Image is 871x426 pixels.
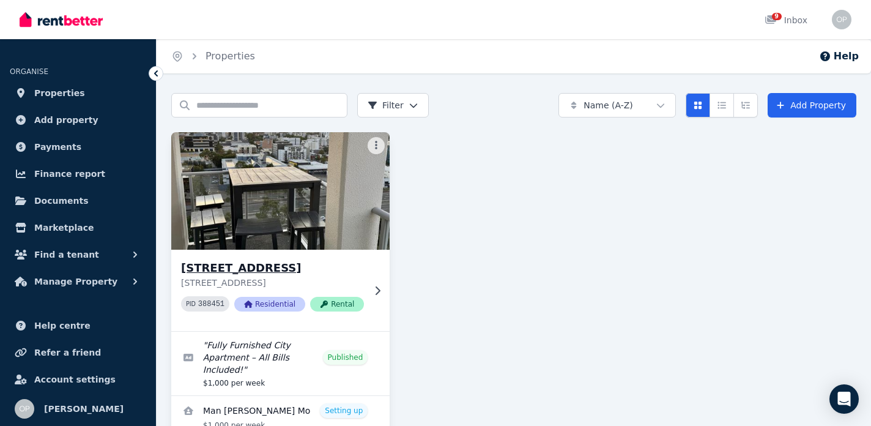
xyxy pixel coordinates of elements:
[20,10,103,29] img: RentBetter
[10,108,146,132] a: Add property
[733,93,758,118] button: Expanded list view
[368,99,404,111] span: Filter
[34,345,101,360] span: Refer a friend
[829,384,859,414] div: Open Intercom Messenger
[10,67,48,76] span: ORGANISE
[558,93,676,118] button: Name (A-Z)
[34,372,116,387] span: Account settings
[34,318,91,333] span: Help centre
[186,301,196,307] small: PID
[10,340,146,365] a: Refer a friend
[34,113,98,127] span: Add property
[10,162,146,186] a: Finance report
[772,13,782,20] span: 9
[765,14,807,26] div: Inbox
[34,140,81,154] span: Payments
[819,49,859,64] button: Help
[768,93,856,118] a: Add Property
[171,132,390,331] a: 89/996 Hay St, Perth[STREET_ADDRESS][STREET_ADDRESS]PID 388451ResidentialRental
[181,260,364,277] h3: [STREET_ADDRESS]
[34,274,117,289] span: Manage Property
[832,10,851,29] img: OSCAR PINEDA
[710,93,734,118] button: Compact list view
[34,220,94,235] span: Marketplace
[34,193,89,208] span: Documents
[10,313,146,338] a: Help centre
[234,297,305,312] span: Residential
[157,39,270,73] nav: Breadcrumb
[10,81,146,105] a: Properties
[15,399,34,419] img: OSCAR PINEDA
[166,129,395,253] img: 89/996 Hay St, Perth
[368,137,385,154] button: More options
[10,189,146,213] a: Documents
[198,300,224,308] code: 388451
[44,402,124,416] span: [PERSON_NAME]
[181,277,364,289] p: [STREET_ADDRESS]
[34,247,99,262] span: Find a tenant
[10,367,146,392] a: Account settings
[10,242,146,267] button: Find a tenant
[584,99,633,111] span: Name (A-Z)
[10,135,146,159] a: Payments
[357,93,429,118] button: Filter
[171,332,390,395] a: Edit listing: Fully Furnished City Apartment – All Bills Included!
[34,86,85,100] span: Properties
[206,50,255,62] a: Properties
[686,93,710,118] button: Card view
[10,215,146,240] a: Marketplace
[34,166,105,181] span: Finance report
[310,297,364,312] span: Rental
[10,269,146,294] button: Manage Property
[686,93,758,118] div: View options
